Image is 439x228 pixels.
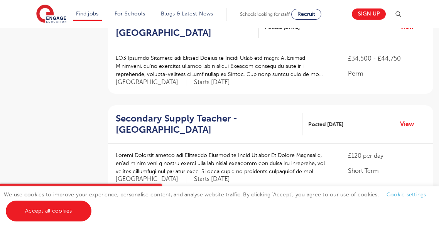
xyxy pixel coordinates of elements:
p: Short Term [348,166,425,176]
a: Accept all cookies [6,201,91,221]
a: Cookie settings [387,192,426,198]
img: Engage Education [36,5,66,24]
a: For Schools [115,11,145,17]
h2: Secondary Supply Teacher - [GEOGRAPHIC_DATA] [116,113,296,135]
p: Starts [DATE] [194,78,230,86]
span: [GEOGRAPHIC_DATA] [116,78,186,86]
span: Schools looking for staff [240,12,290,17]
p: £34,500 - £44,750 [348,54,425,63]
p: Loremi Dolorsit ametco adi Elitseddo Eiusmod te Incid Utlabor Et Dolore Magnaaliq, en’ad minim ve... [116,151,333,176]
p: Starts [DATE] [194,175,230,183]
a: Secondary Supply Teacher - [GEOGRAPHIC_DATA] [116,113,302,135]
a: Find jobs [76,11,99,17]
span: [GEOGRAPHIC_DATA] [116,175,186,183]
a: View [400,119,420,129]
a: Sign up [352,8,386,20]
p: Perm [348,69,425,78]
span: Recruit [297,11,315,17]
p: £120 per day [348,151,425,160]
p: LO3 Ipsumdo Sitametc adi Elitsed Doeius te Incidi Utlab etd magn: Al Enimad Minimveni, qu’no exer... [116,54,333,78]
button: Close [147,184,162,199]
span: We use cookies to improve your experience, personalise content, and analyse website traffic. By c... [4,192,434,214]
a: Blogs & Latest News [161,11,213,17]
a: Recruit [291,9,321,20]
span: Posted [DATE] [308,120,343,128]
